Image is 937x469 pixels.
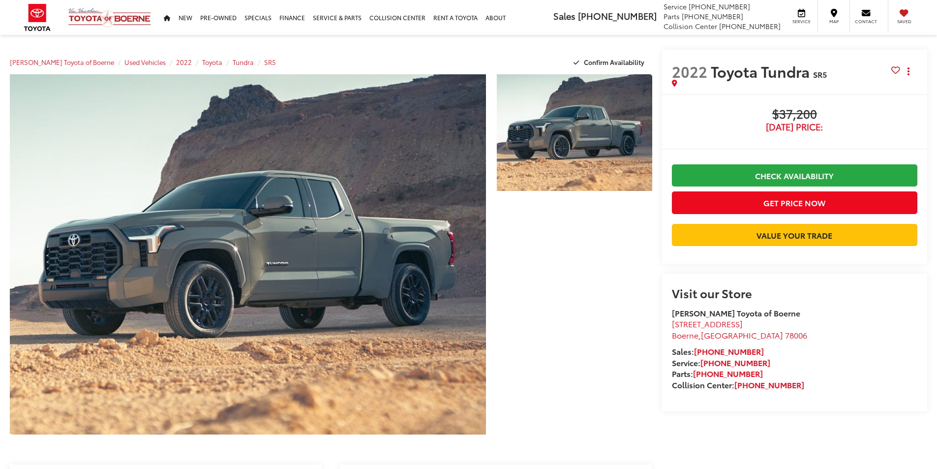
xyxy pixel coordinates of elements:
span: Map [823,18,845,25]
strong: Parts: [672,368,763,379]
img: Vic Vaughan Toyota of Boerne [68,7,151,28]
span: Toyota Tundra [711,61,813,82]
a: 2022 [176,58,192,66]
span: Parts [664,11,680,21]
a: Value Your Trade [672,224,917,246]
span: Saved [893,18,915,25]
span: Service [790,18,813,25]
span: , [672,329,807,341]
span: dropdown dots [907,67,909,75]
span: 2022 [672,61,707,82]
img: 2022 Toyota Tundra SR5 [495,73,653,192]
span: [PHONE_NUMBER] [578,9,657,22]
button: Get Price Now [672,191,917,214]
strong: Sales: [672,345,764,357]
span: [PHONE_NUMBER] [682,11,743,21]
a: [STREET_ADDRESS] Boerne,[GEOGRAPHIC_DATA] 78006 [672,318,807,341]
a: [PHONE_NUMBER] [700,357,770,368]
span: Confirm Availability [584,58,644,66]
a: Check Availability [672,164,917,187]
span: [PHONE_NUMBER] [719,21,781,31]
span: Contact [855,18,877,25]
img: 2022 Toyota Tundra SR5 [5,72,490,437]
span: SR5 [813,68,827,80]
button: Confirm Availability [568,54,652,71]
span: [STREET_ADDRESS] [672,318,743,329]
a: Expand Photo 1 [497,74,652,191]
span: [PHONE_NUMBER] [689,1,750,11]
a: Toyota [202,58,222,66]
span: $37,200 [672,107,917,122]
span: Boerne [672,329,698,341]
a: SR5 [264,58,276,66]
a: Expand Photo 0 [10,74,486,435]
button: Actions [900,63,917,80]
strong: [PERSON_NAME] Toyota of Boerne [672,307,800,318]
h2: Visit our Store [672,286,917,299]
span: [GEOGRAPHIC_DATA] [701,329,783,341]
a: [PERSON_NAME] Toyota of Boerne [10,58,114,66]
a: Tundra [233,58,254,66]
span: Service [664,1,687,11]
span: [DATE] Price: [672,122,917,132]
a: Used Vehicles [124,58,166,66]
span: Sales [553,9,575,22]
span: 78006 [785,329,807,341]
span: Collision Center [664,21,717,31]
a: [PHONE_NUMBER] [694,345,764,357]
a: [PHONE_NUMBER] [693,368,763,379]
strong: Service: [672,357,770,368]
strong: Collision Center: [672,379,804,390]
a: [PHONE_NUMBER] [734,379,804,390]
